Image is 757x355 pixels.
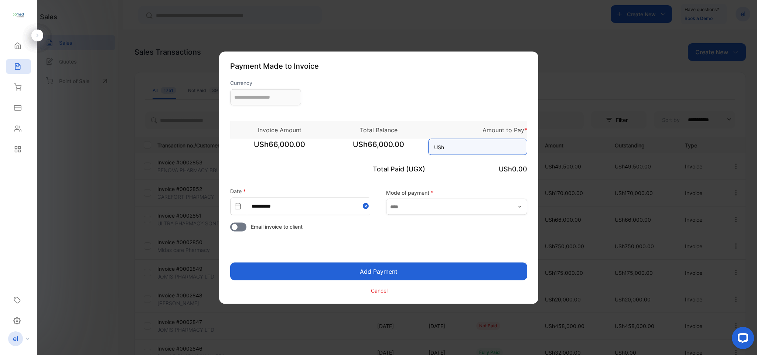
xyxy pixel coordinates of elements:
[386,189,527,197] label: Mode of payment
[428,125,527,134] p: Amount to Pay
[329,164,428,174] p: Total Paid (UGX)
[230,262,527,280] button: Add Payment
[726,324,757,355] iframe: LiveChat chat widget
[329,125,428,134] p: Total Balance
[230,188,246,194] label: Date
[230,60,527,71] p: Payment Made to Invoice
[230,139,329,157] span: USh66,000.00
[434,143,444,151] span: USh
[363,198,371,214] button: Close
[230,79,301,86] label: Currency
[230,125,329,134] p: Invoice Amount
[499,165,527,173] span: USh0.00
[329,139,428,157] span: USh66,000.00
[251,222,303,230] span: Email invoice to client
[13,10,24,21] img: logo
[13,334,18,344] p: el
[371,287,388,294] p: Cancel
